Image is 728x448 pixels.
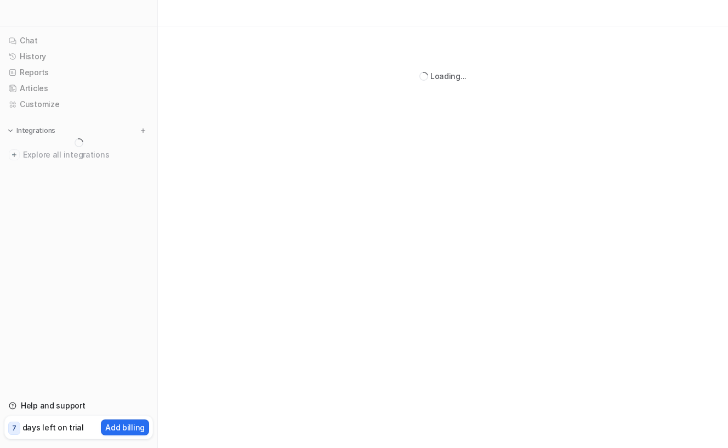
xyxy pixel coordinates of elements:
p: Add billing [105,422,145,433]
a: Explore all integrations [4,147,153,163]
p: 7 [12,423,16,433]
img: explore all integrations [9,149,20,160]
a: Articles [4,81,153,96]
div: Loading... [430,70,467,82]
a: Customize [4,97,153,112]
img: expand menu [7,127,14,135]
a: Chat [4,33,153,48]
p: Integrations [16,126,55,135]
p: days left on trial [22,422,84,433]
img: menu_add.svg [139,127,147,135]
a: History [4,49,153,64]
button: Add billing [101,419,149,435]
a: Help and support [4,398,153,413]
button: Integrations [4,125,59,136]
span: Explore all integrations [23,146,149,164]
a: Reports [4,65,153,80]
